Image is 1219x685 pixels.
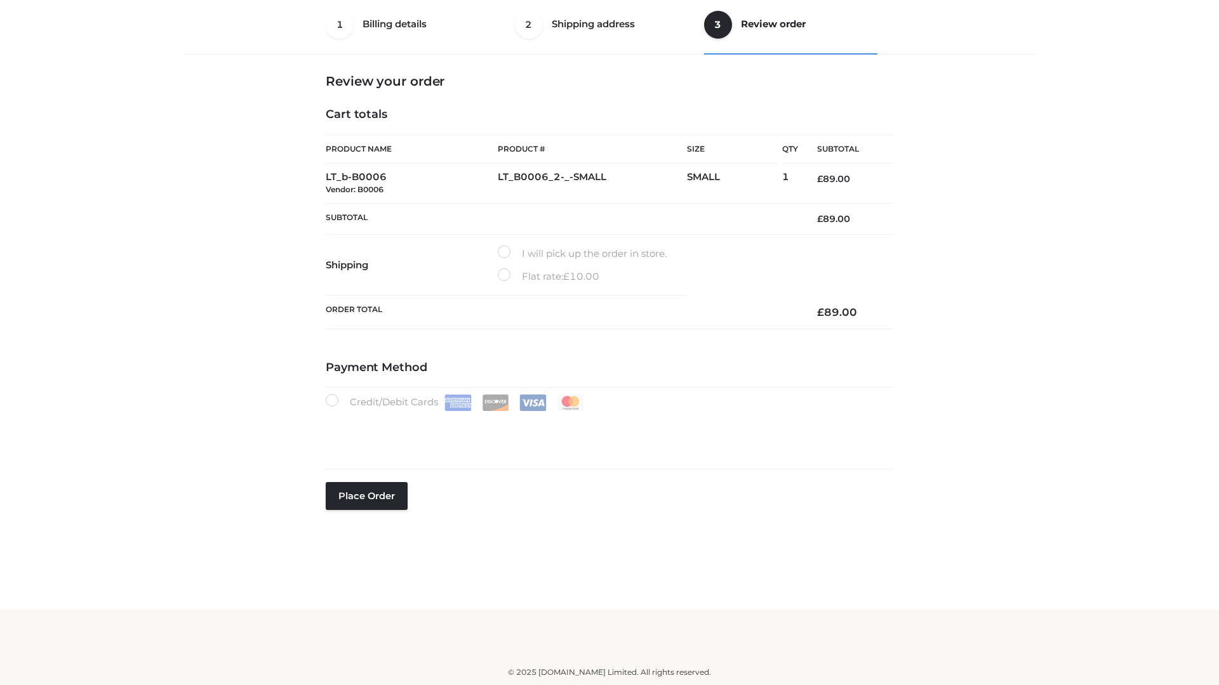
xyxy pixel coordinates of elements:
button: Place order [326,482,408,510]
bdi: 89.00 [817,213,850,225]
img: Visa [519,395,547,411]
th: Subtotal [798,135,893,164]
bdi: 89.00 [817,173,850,185]
th: Shipping [326,235,498,296]
td: LT_B0006_2-_-SMALL [498,164,687,204]
bdi: 10.00 [563,270,599,282]
img: Mastercard [557,395,584,411]
th: Product Name [326,134,498,164]
img: Amex [444,395,472,411]
small: Vendor: B0006 [326,185,383,194]
h3: Review your order [326,74,893,89]
label: I will pick up the order in store. [498,245,667,262]
span: £ [817,173,823,185]
th: Qty [782,134,798,164]
h4: Cart totals [326,108,893,122]
span: £ [817,306,824,318]
th: Subtotal [326,203,798,234]
span: £ [563,270,570,282]
label: Credit/Debit Cards [326,394,585,411]
h4: Payment Method [326,361,893,375]
img: Discover [482,395,509,411]
td: 1 [782,164,798,204]
th: Product # [498,134,687,164]
iframe: Secure payment input frame [323,408,891,455]
bdi: 89.00 [817,306,857,318]
th: Order Total [326,296,798,329]
td: LT_b-B0006 [326,164,498,204]
span: £ [817,213,823,225]
td: SMALL [687,164,782,204]
th: Size [687,135,776,164]
label: Flat rate: [498,268,599,285]
div: © 2025 [DOMAIN_NAME] Limited. All rights reserved. [189,666,1030,679]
